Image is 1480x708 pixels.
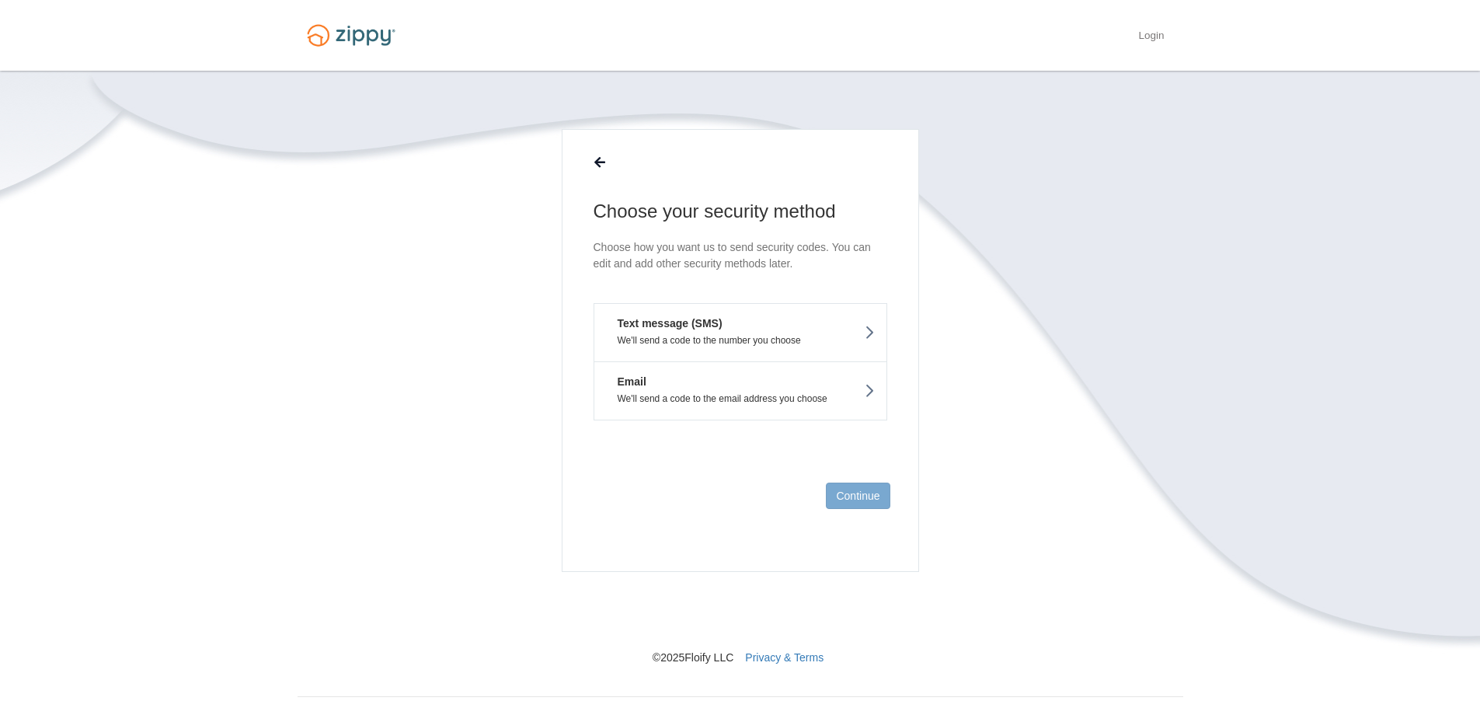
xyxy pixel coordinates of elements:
[594,303,887,361] button: Text message (SMS)We'll send a code to the number you choose
[594,239,887,272] p: Choose how you want us to send security codes. You can edit and add other security methods later.
[298,17,405,54] img: Logo
[606,335,875,346] p: We'll send a code to the number you choose
[594,199,887,224] h1: Choose your security method
[745,651,824,664] a: Privacy & Terms
[594,361,887,420] button: EmailWe'll send a code to the email address you choose
[606,374,646,389] em: Email
[1138,30,1164,45] a: Login
[826,483,890,509] button: Continue
[606,393,875,404] p: We'll send a code to the email address you choose
[606,316,723,331] em: Text message (SMS)
[298,572,1183,665] nav: © 2025 Floify LLC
